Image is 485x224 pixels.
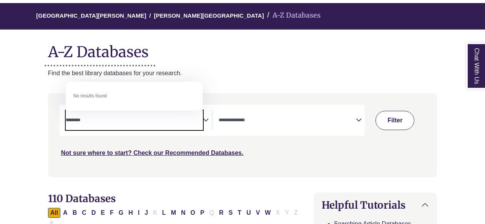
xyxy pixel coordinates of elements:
[36,11,146,19] a: [GEOGRAPHIC_DATA][PERSON_NAME]
[70,208,80,218] button: Filter Results B
[226,208,235,218] button: Filter Results S
[154,11,264,19] a: [PERSON_NAME][GEOGRAPHIC_DATA]
[61,208,70,218] button: Filter Results A
[66,118,203,124] textarea: Search
[126,208,135,218] button: Filter Results H
[264,10,321,21] li: A-Z Databases
[262,208,273,218] button: Filter Results W
[89,208,98,218] button: Filter Results D
[235,208,244,218] button: Filter Results T
[375,111,414,130] button: Submit for Search Results
[48,192,116,205] span: 110 Databases
[169,208,178,218] button: Filter Results M
[61,150,244,156] a: Not sure where to start? Check our Recommended Databases.
[48,93,437,177] nav: Search filters
[314,193,437,217] button: Helpful Tutorials
[98,208,107,218] button: Filter Results E
[48,37,437,61] h1: A-Z Databases
[136,208,142,218] button: Filter Results I
[48,68,437,78] p: Find the best library databases for your research.
[48,3,437,30] nav: breadcrumb
[116,208,126,218] button: Filter Results G
[66,88,203,104] li: No results found
[108,208,116,218] button: Filter Results F
[80,208,89,218] button: Filter Results C
[254,208,262,218] button: Filter Results V
[244,208,253,218] button: Filter Results U
[217,208,226,218] button: Filter Results R
[48,208,60,218] button: All
[219,118,356,124] textarea: Search
[142,208,150,218] button: Filter Results J
[160,208,168,218] button: Filter Results L
[188,208,198,218] button: Filter Results O
[179,208,188,218] button: Filter Results N
[198,208,207,218] button: Filter Results P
